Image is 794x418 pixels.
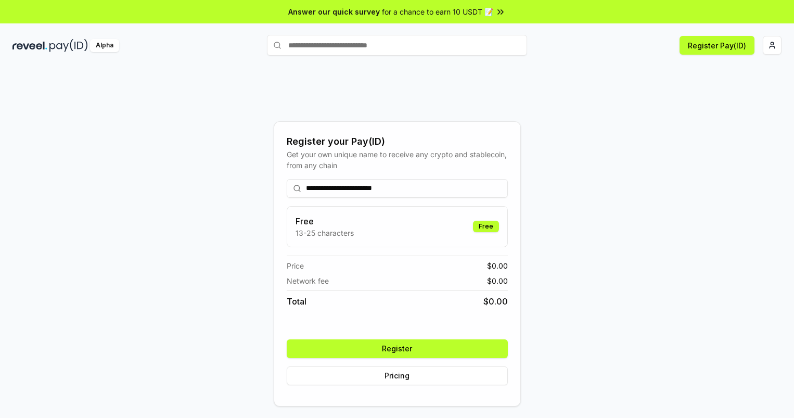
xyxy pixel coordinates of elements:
[287,339,508,358] button: Register
[296,215,354,227] h3: Free
[483,295,508,308] span: $ 0.00
[487,275,508,286] span: $ 0.00
[287,134,508,149] div: Register your Pay(ID)
[296,227,354,238] p: 13-25 characters
[680,36,754,55] button: Register Pay(ID)
[287,149,508,171] div: Get your own unique name to receive any crypto and stablecoin, from any chain
[382,6,493,17] span: for a chance to earn 10 USDT 📝
[287,295,306,308] span: Total
[487,260,508,271] span: $ 0.00
[473,221,499,232] div: Free
[12,39,47,52] img: reveel_dark
[288,6,380,17] span: Answer our quick survey
[90,39,119,52] div: Alpha
[287,275,329,286] span: Network fee
[49,39,88,52] img: pay_id
[287,366,508,385] button: Pricing
[287,260,304,271] span: Price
